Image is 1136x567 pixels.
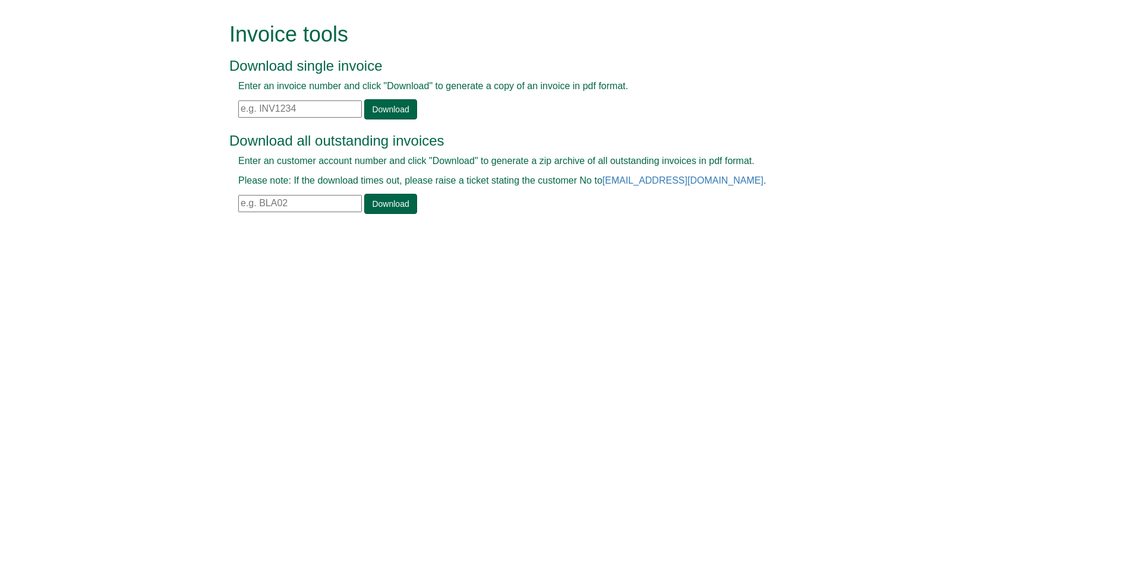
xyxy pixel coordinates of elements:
p: Please note: If the download times out, please raise a ticket stating the customer No to . [238,174,871,188]
p: Enter an invoice number and click "Download" to generate a copy of an invoice in pdf format. [238,80,871,93]
input: e.g. INV1234 [238,100,362,118]
a: Download [364,194,416,214]
input: e.g. BLA02 [238,195,362,212]
h1: Invoice tools [229,23,880,46]
a: Download [364,99,416,119]
p: Enter an customer account number and click "Download" to generate a zip archive of all outstandin... [238,155,871,168]
h3: Download all outstanding invoices [229,133,880,149]
a: [EMAIL_ADDRESS][DOMAIN_NAME] [602,175,763,185]
h3: Download single invoice [229,58,880,74]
